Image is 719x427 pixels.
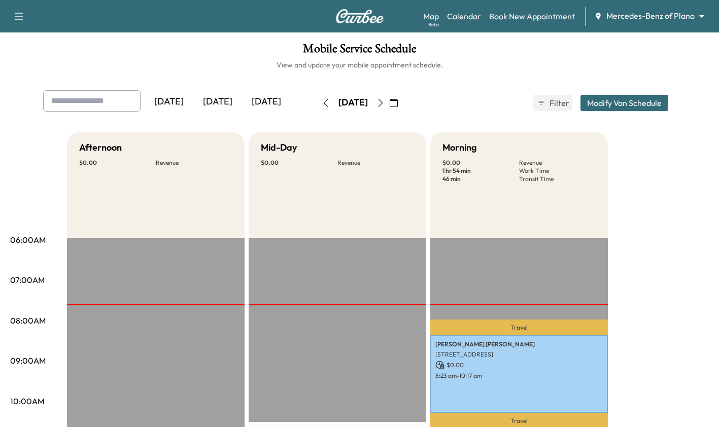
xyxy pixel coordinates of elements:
[428,21,439,28] div: Beta
[519,159,596,167] p: Revenue
[156,159,232,167] p: Revenue
[337,159,414,167] p: Revenue
[10,43,709,60] h1: Mobile Service Schedule
[79,159,156,167] p: $ 0.00
[10,395,44,407] p: 10:00AM
[442,175,519,183] p: 46 min
[550,97,568,109] span: Filter
[338,96,368,109] div: [DATE]
[435,372,603,380] p: 8:23 am - 10:17 am
[145,90,193,114] div: [DATE]
[435,340,603,348] p: [PERSON_NAME] [PERSON_NAME]
[79,140,122,155] h5: Afternoon
[261,159,337,167] p: $ 0.00
[533,95,572,111] button: Filter
[10,60,709,70] h6: View and update your mobile appointment schedule.
[447,10,481,22] a: Calendar
[442,167,519,175] p: 1 hr 54 min
[435,350,603,359] p: [STREET_ADDRESS]
[519,175,596,183] p: Transit Time
[435,361,603,370] p: $ 0.00
[193,90,242,114] div: [DATE]
[442,159,519,167] p: $ 0.00
[10,274,45,286] p: 07:00AM
[242,90,291,114] div: [DATE]
[519,167,596,175] p: Work Time
[10,354,46,367] p: 09:00AM
[335,9,384,23] img: Curbee Logo
[489,10,575,22] a: Book New Appointment
[606,10,695,22] span: Mercedes-Benz of Plano
[423,10,439,22] a: MapBeta
[442,140,476,155] h5: Morning
[10,314,46,327] p: 08:00AM
[580,95,668,111] button: Modify Van Schedule
[430,319,608,335] p: Travel
[261,140,297,155] h5: Mid-Day
[10,234,46,246] p: 06:00AM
